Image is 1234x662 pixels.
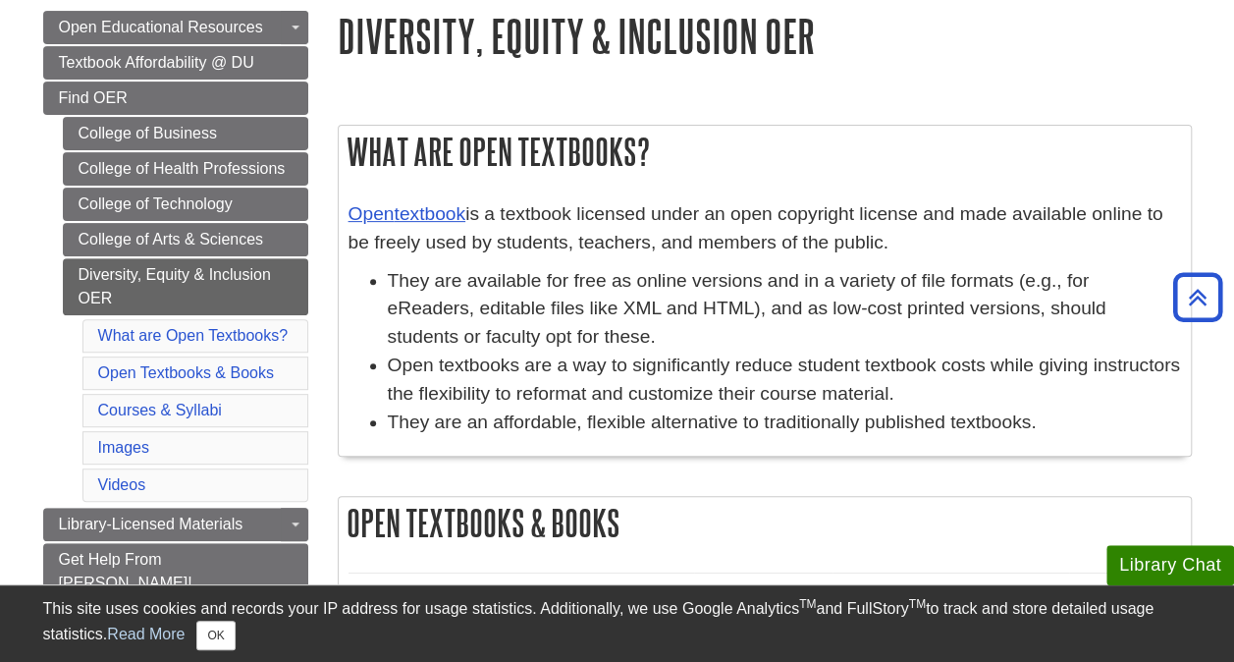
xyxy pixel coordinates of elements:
[98,439,149,456] a: Images
[1069,573,1181,616] th: Notes
[388,267,1181,352] li: They are available for free as online versions and in a variety of file formats (e.g., for eReade...
[59,89,128,106] span: Find OER
[98,364,274,381] a: Open Textbooks & Books
[43,11,308,44] a: Open Educational Resources
[799,597,816,611] sup: TM
[832,573,1069,616] th: License
[43,597,1192,650] div: This site uses cookies and records your IP address for usage statistics. Additionally, we use Goo...
[388,409,1181,437] li: They are an affordable, flexible alternative to traditionally published textbooks.
[59,19,263,35] span: Open Educational Resources
[63,188,308,221] a: College of Technology
[1166,284,1229,310] a: Back to Top
[388,352,1181,409] li: Open textbooks are a way to significantly reduce student textbook costs while giving instructors ...
[98,402,222,418] a: Courses & Syllabi
[63,258,308,315] a: Diversity, Equity & Inclusion OER
[196,621,235,650] button: Close
[1106,545,1234,585] button: Library Chat
[349,203,395,224] a: Open
[59,54,254,71] span: Textbook Affordability @ DU
[107,626,185,642] a: Read More
[349,200,1181,257] p: is a textbook licensed under an open copyright license and made available online to be freely use...
[394,203,465,224] a: textbook
[63,117,308,150] a: College of Business
[59,516,243,532] span: Library-Licensed Materials
[43,543,308,600] a: Get Help From [PERSON_NAME]!
[98,476,146,493] a: Videos
[63,152,308,186] a: College of Health Professions
[43,508,308,541] a: Library-Licensed Materials
[43,82,308,115] a: Find OER
[909,597,926,611] sup: TM
[63,223,308,256] a: College of Arts & Sciences
[43,11,308,600] div: Guide Page Menu
[349,573,695,616] th: Title
[339,126,1191,178] h2: What are Open Textbooks?
[339,497,1191,549] h2: Open Textbooks & Books
[694,573,832,616] th: Source
[98,327,289,344] a: What are Open Textbooks?
[43,46,308,80] a: Textbook Affordability @ DU
[338,11,1192,61] h1: Diversity, Equity & Inclusion OER
[59,551,192,591] span: Get Help From [PERSON_NAME]!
